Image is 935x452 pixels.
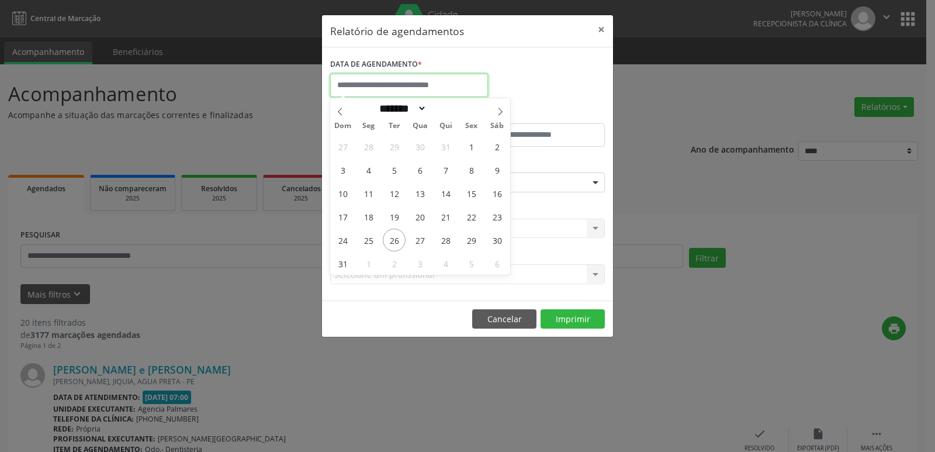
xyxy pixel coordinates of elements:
[375,102,427,115] select: Month
[434,229,457,251] span: Agosto 28, 2025
[383,135,406,158] span: Julho 29, 2025
[357,182,380,205] span: Agosto 11, 2025
[383,158,406,181] span: Agosto 5, 2025
[331,182,354,205] span: Agosto 10, 2025
[330,56,422,74] label: DATA DE AGENDAMENTO
[408,158,431,181] span: Agosto 6, 2025
[434,182,457,205] span: Agosto 14, 2025
[408,252,431,275] span: Setembro 3, 2025
[486,135,508,158] span: Agosto 2, 2025
[356,122,382,130] span: Seg
[357,252,380,275] span: Setembro 1, 2025
[383,182,406,205] span: Agosto 12, 2025
[408,205,431,228] span: Agosto 20, 2025
[590,15,613,44] button: Close
[460,182,483,205] span: Agosto 15, 2025
[427,102,465,115] input: Year
[434,252,457,275] span: Setembro 4, 2025
[331,205,354,228] span: Agosto 17, 2025
[408,135,431,158] span: Julho 30, 2025
[460,158,483,181] span: Agosto 8, 2025
[460,229,483,251] span: Agosto 29, 2025
[486,229,508,251] span: Agosto 30, 2025
[434,135,457,158] span: Julho 31, 2025
[331,252,354,275] span: Agosto 31, 2025
[460,252,483,275] span: Setembro 5, 2025
[486,182,508,205] span: Agosto 16, 2025
[541,309,605,329] button: Imprimir
[357,205,380,228] span: Agosto 18, 2025
[331,135,354,158] span: Julho 27, 2025
[357,229,380,251] span: Agosto 25, 2025
[382,122,407,130] span: Ter
[434,158,457,181] span: Agosto 7, 2025
[383,205,406,228] span: Agosto 19, 2025
[408,229,431,251] span: Agosto 27, 2025
[486,252,508,275] span: Setembro 6, 2025
[470,105,605,123] label: ATÉ
[408,182,431,205] span: Agosto 13, 2025
[383,229,406,251] span: Agosto 26, 2025
[383,252,406,275] span: Setembro 2, 2025
[331,229,354,251] span: Agosto 24, 2025
[330,122,356,130] span: Dom
[357,158,380,181] span: Agosto 4, 2025
[407,122,433,130] span: Qua
[486,158,508,181] span: Agosto 9, 2025
[460,205,483,228] span: Agosto 22, 2025
[484,122,510,130] span: Sáb
[357,135,380,158] span: Julho 28, 2025
[434,205,457,228] span: Agosto 21, 2025
[433,122,459,130] span: Qui
[460,135,483,158] span: Agosto 1, 2025
[472,309,536,329] button: Cancelar
[331,158,354,181] span: Agosto 3, 2025
[459,122,484,130] span: Sex
[486,205,508,228] span: Agosto 23, 2025
[330,23,464,39] h5: Relatório de agendamentos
